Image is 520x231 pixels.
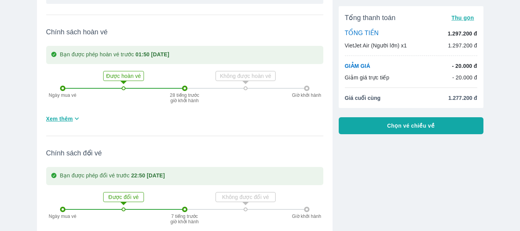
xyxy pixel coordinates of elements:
[451,15,474,21] span: Thu gọn
[289,214,324,219] p: Giờ khởi hành
[217,72,274,80] p: Không được hoàn vé
[345,94,381,102] span: Giá cuối cùng
[345,62,370,70] p: GIẢM GIÁ
[46,148,323,158] span: Chính sách đổi vé
[387,122,435,130] span: Chọn vé chiều về
[46,115,73,123] span: Xem thêm
[45,93,80,98] p: Ngày mua vé
[217,193,274,201] p: Không được đổi vé
[131,172,165,179] strong: 22:50 [DATE]
[104,72,143,80] p: Được hoàn vé
[43,112,84,125] button: Xem thêm
[135,51,169,57] strong: 01:50 [DATE]
[169,214,200,224] p: 7 tiếng trước giờ khởi hành
[448,42,477,49] p: 1.297.200 đ
[345,29,379,38] p: TỔNG TIỀN
[45,214,80,219] p: Ngày mua vé
[339,117,483,134] button: Chọn vé chiều về
[169,93,200,103] p: 28 tiếng trước giờ khởi hành
[448,12,477,23] button: Thu gọn
[452,62,477,70] p: - 20.000 đ
[452,74,477,81] p: - 20.000 đ
[289,93,324,98] p: Giờ khởi hành
[345,13,396,22] span: Tổng thanh toán
[345,42,407,49] p: VietJet Air (Người lớn) x1
[448,30,477,37] p: 1.297.200 đ
[60,51,169,59] p: Bạn được phép hoàn vé trước
[46,27,323,37] span: Chính sách hoàn vé
[60,172,165,180] p: Bạn được phép đổi vé trước
[345,74,390,81] p: Giảm giá trực tiếp
[104,193,143,201] p: Được đổi vé
[448,94,477,102] span: 1.277.200 đ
